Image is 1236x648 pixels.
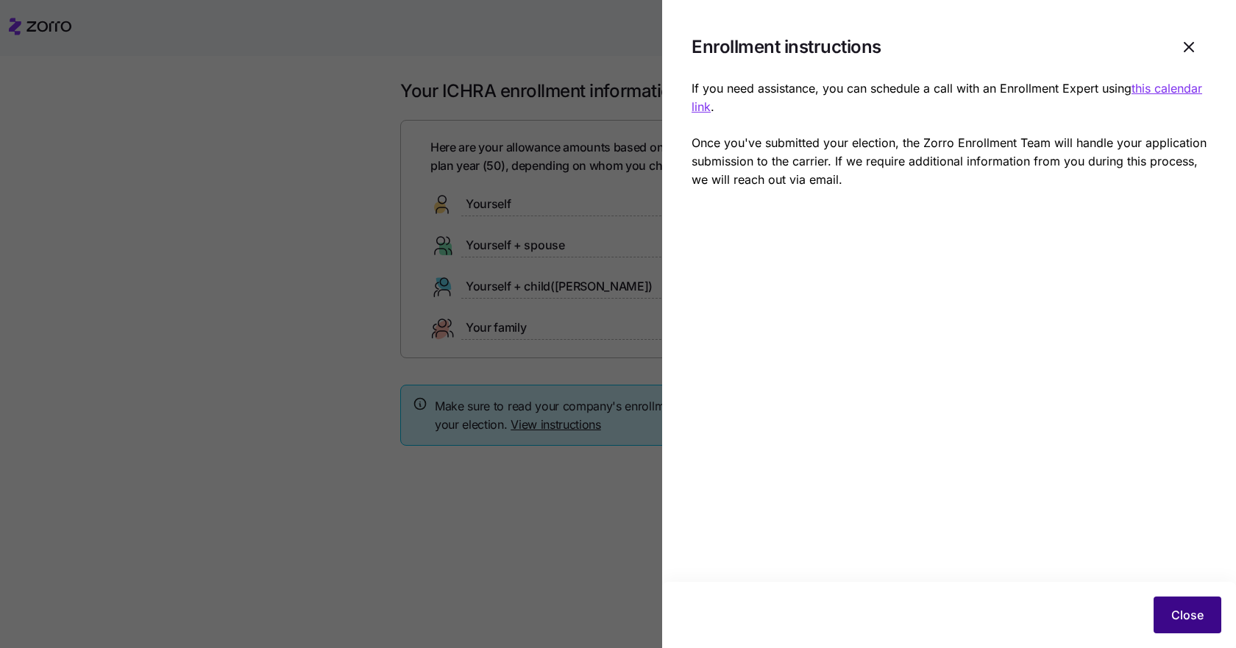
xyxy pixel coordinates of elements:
p: If you need assistance, you can schedule a call with an Enrollment Expert using . Once you've sub... [692,79,1207,189]
button: Close [1154,597,1221,633]
span: Close [1171,606,1204,624]
h1: Enrollment instructions [692,35,1159,58]
a: this calendar link [692,81,1202,114]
